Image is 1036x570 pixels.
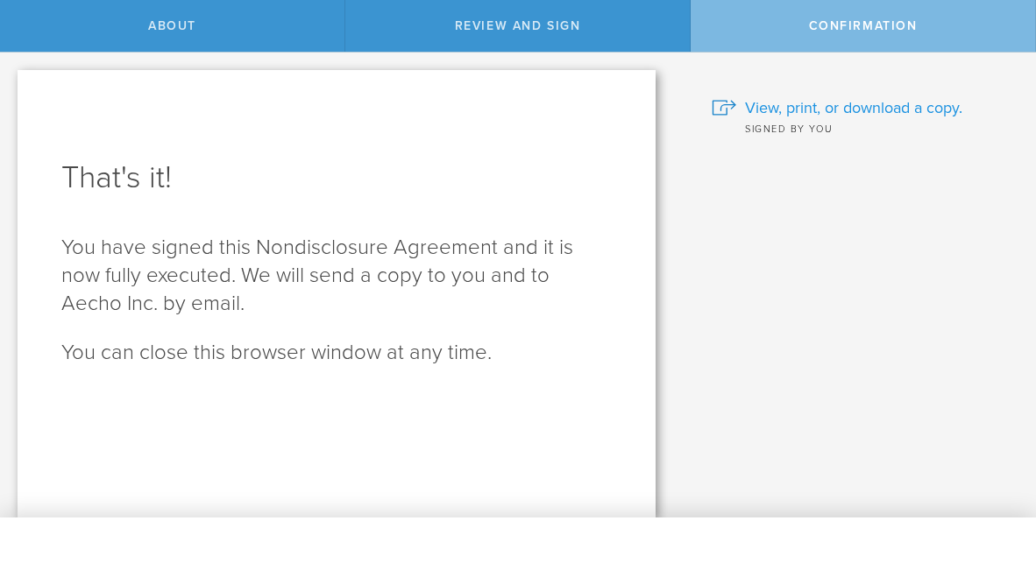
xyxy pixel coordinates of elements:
[61,157,612,199] h1: That's it!
[61,234,612,318] p: You have signed this Nondisclosure Agreement and it is now fully executed. We will send a copy to...
[809,18,918,33] span: Confirmation
[455,18,581,33] span: Review and sign
[745,96,962,119] span: View, print, or download a copy.
[712,119,1010,137] div: Signed by you
[148,18,196,33] span: About
[61,339,612,367] p: You can close this browser window at any time.
[948,433,1036,517] iframe: Chat Widget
